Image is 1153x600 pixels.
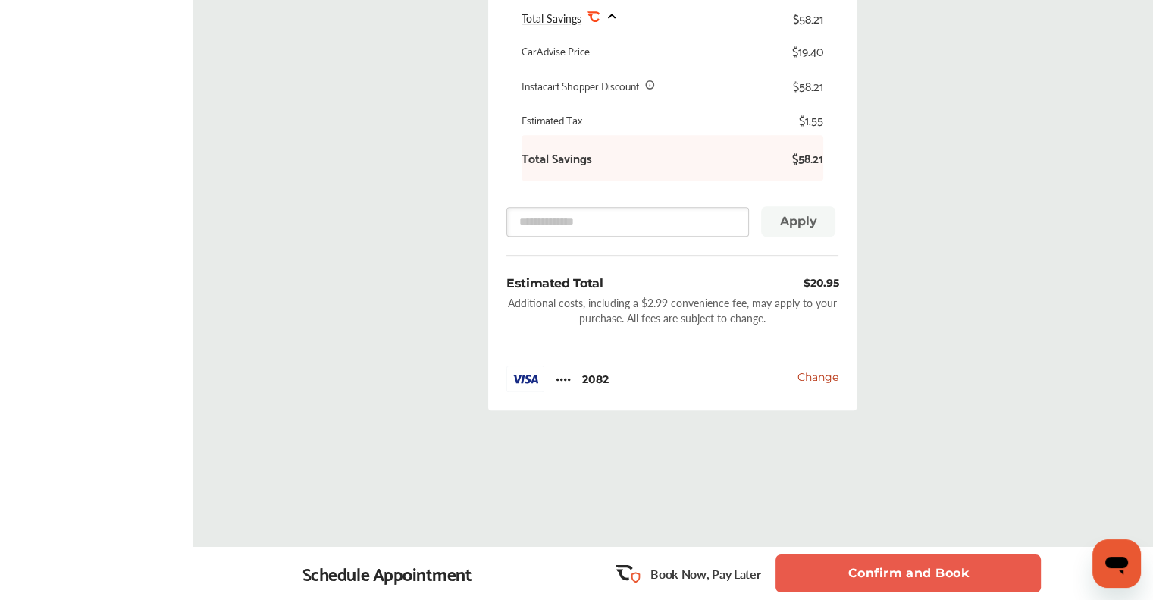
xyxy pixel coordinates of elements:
div: Estimated Tax [522,112,582,127]
div: Additional costs, including a $2.99 convenience fee, may apply to your purchase. All fees are sub... [506,295,838,325]
button: Apply [761,206,835,237]
div: Schedule Appointment [302,563,472,584]
span: Total Savings [522,11,581,26]
button: Confirm and Book [775,554,1041,592]
b: Total Savings [522,150,592,165]
div: $1.55 [799,112,823,127]
div: Estimated Total [506,275,603,292]
span: 2082 [556,372,571,386]
span: 2082 [582,372,609,386]
p: Book Now, Pay Later [650,565,760,583]
div: $20.95 [804,275,838,292]
div: Instacart Shopper Discount [522,78,639,93]
iframe: Button to launch messaging window [1092,539,1141,588]
div: $58.21 [793,8,823,28]
div: CarAdvise Price [522,43,590,58]
div: $58.21 [793,78,823,93]
b: $58.21 [778,150,823,165]
img: Visa.svg [506,366,544,392]
span: Change [797,370,838,384]
div: $19.40 [792,43,823,58]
